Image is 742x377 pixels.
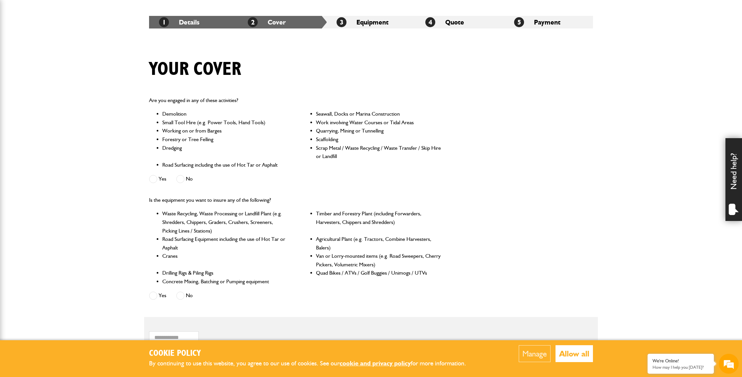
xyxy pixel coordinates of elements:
[90,204,120,213] em: Start Chat
[316,127,442,135] li: Quarrying, Mining or Tunnelling
[149,349,477,359] h2: Cookie Policy
[248,17,258,27] span: 2
[149,175,166,183] label: Yes
[34,37,111,46] div: Chat with us now
[238,16,327,28] li: Cover
[556,345,593,362] button: Allow all
[109,3,125,19] div: Minimize live chat window
[162,252,288,269] li: Cranes
[162,144,288,161] li: Dredging
[316,135,442,144] li: Scaffolding
[653,358,709,364] div: We're Online!
[337,17,346,27] span: 3
[176,175,193,183] label: No
[9,81,121,95] input: Enter your email address
[316,235,442,252] li: Agricultural Plant (e.g. Tractors, Combine Harvesters, Balers)
[149,292,166,300] label: Yes
[162,118,288,127] li: Small Tool Hire (e.g. Power Tools, Hand Tools)
[176,292,193,300] label: No
[162,161,288,169] li: Road Surfacing including the use of Hot Tar or Asphalt
[316,118,442,127] li: Work involving Water Courses or Tidal Areas
[159,18,199,26] a: 1Details
[9,100,121,115] input: Enter your phone number
[149,196,442,204] p: Is the equipment you want to insure any of the following?
[316,144,442,161] li: Scrap Metal / Waste Recycling / Waste Transfer / Skip Hire or Landfill
[316,209,442,235] li: Timber and Forestry Plant (including Forwarders, Harvesters, Chippers and Shredders)
[149,58,241,81] h1: Your cover
[162,135,288,144] li: Forestry or Tree Felling
[162,110,288,118] li: Demolition
[316,110,442,118] li: Seawall, Docks or Marina Construction
[514,17,524,27] span: 5
[9,120,121,198] textarea: Type your message and hit 'Enter'
[162,127,288,135] li: Working on or from Barges
[415,16,504,28] li: Quote
[327,16,415,28] li: Equipment
[340,359,411,367] a: cookie and privacy policy
[504,16,593,28] li: Payment
[159,17,169,27] span: 1
[316,252,442,269] li: Van or Lorry-mounted items (e.g. Road Sweepers, Cherry Pickers, Volumetric Mixers)
[162,235,288,252] li: Road Surfacing Equipment including the use of Hot Tar or Asphalt
[9,61,121,76] input: Enter your last name
[11,37,28,46] img: d_20077148190_company_1631870298795_20077148190
[162,209,288,235] li: Waste Recycling, Waste Processing or Landfill Plant (e.g. Shredders, Chippers, Graders, Crushers,...
[425,17,435,27] span: 4
[162,269,288,277] li: Drilling Rigs & Piling Rigs
[725,138,742,221] div: Need help?
[149,96,442,105] p: Are you engaged in any of these activities?
[519,345,551,362] button: Manage
[149,358,477,369] p: By continuing to use this website, you agree to our use of cookies. See our for more information.
[653,365,709,370] p: How may I help you today?
[316,269,442,277] li: Quad Bikes / ATVs / Golf Buggies / Unimogs / UTVs
[162,277,288,286] li: Concrete Mixing, Batching or Pumping equipment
